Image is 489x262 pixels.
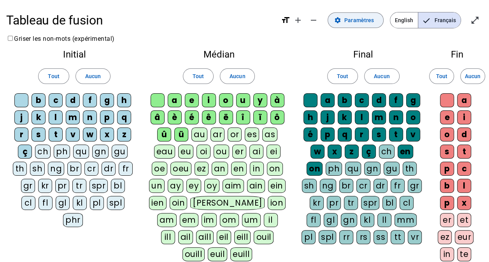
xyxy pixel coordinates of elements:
[270,93,284,107] div: à
[408,179,422,193] div: gr
[178,145,193,159] div: eu
[249,145,263,159] div: ai
[377,213,391,227] div: ll
[182,247,205,261] div: ouill
[321,93,335,107] div: a
[403,162,417,176] div: th
[400,196,414,210] div: cl
[183,68,214,84] button: Tout
[302,179,317,193] div: sh
[208,247,227,261] div: euil
[186,179,201,193] div: ey
[394,213,417,227] div: mm
[220,213,239,227] div: om
[440,196,454,210] div: p
[180,213,198,227] div: em
[83,93,97,107] div: f
[48,162,64,176] div: ng
[75,68,110,84] button: Aucun
[72,179,86,193] div: tr
[470,16,480,25] mat-icon: open_in_full
[326,162,342,176] div: ph
[117,128,131,141] div: z
[307,213,321,227] div: fl
[372,110,386,124] div: m
[440,247,454,261] div: in
[245,128,259,141] div: es
[6,8,275,33] h1: Tableau de fusion
[440,213,454,227] div: er
[149,179,165,193] div: un
[408,230,422,244] div: vr
[372,93,386,107] div: d
[236,93,250,107] div: u
[168,110,182,124] div: è
[264,213,278,227] div: il
[149,50,289,59] h2: Médian
[32,110,46,124] div: k
[100,110,114,124] div: p
[303,128,317,141] div: é
[379,145,394,159] div: ch
[191,128,207,141] div: au
[440,128,454,141] div: o
[406,110,420,124] div: o
[73,196,87,210] div: kl
[202,110,216,124] div: ê
[440,179,454,193] div: b
[83,128,97,141] div: w
[21,179,35,193] div: gr
[270,110,284,124] div: ô
[48,72,59,81] span: Tout
[306,12,321,28] button: Diminuer la taille de la police
[234,230,251,244] div: eill
[344,16,374,25] span: Paramètres
[21,196,35,210] div: cl
[152,162,167,176] div: oe
[195,162,209,176] div: ez
[341,213,357,227] div: gn
[100,93,114,107] div: g
[266,145,280,159] div: ei
[170,196,188,210] div: oin
[223,179,244,193] div: aim
[457,162,471,176] div: c
[219,110,233,124] div: ë
[14,128,28,141] div: r
[219,93,233,107] div: o
[92,145,109,159] div: gn
[56,196,70,210] div: gl
[460,68,485,84] button: Aucun
[117,110,131,124] div: q
[157,213,177,227] div: am
[373,179,387,193] div: dr
[438,50,477,59] h2: Fin
[35,145,51,159] div: ch
[66,93,80,107] div: d
[250,162,264,176] div: in
[345,162,361,176] div: qu
[390,12,461,28] mat-button-toggle-group: Language selection
[360,213,374,227] div: kl
[310,145,324,159] div: w
[174,128,188,141] div: ü
[355,93,369,107] div: c
[356,230,370,244] div: rs
[457,213,471,227] div: et
[391,230,405,244] div: tt
[119,162,133,176] div: fr
[361,196,380,210] div: spr
[327,196,341,210] div: pr
[429,68,454,84] button: Tout
[85,72,101,81] span: Aucun
[32,93,46,107] div: b
[391,179,405,193] div: fr
[49,128,63,141] div: t
[178,230,193,244] div: ail
[355,128,369,141] div: r
[406,93,420,107] div: g
[253,93,267,107] div: y
[228,128,242,141] div: or
[100,128,114,141] div: x
[232,145,246,159] div: er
